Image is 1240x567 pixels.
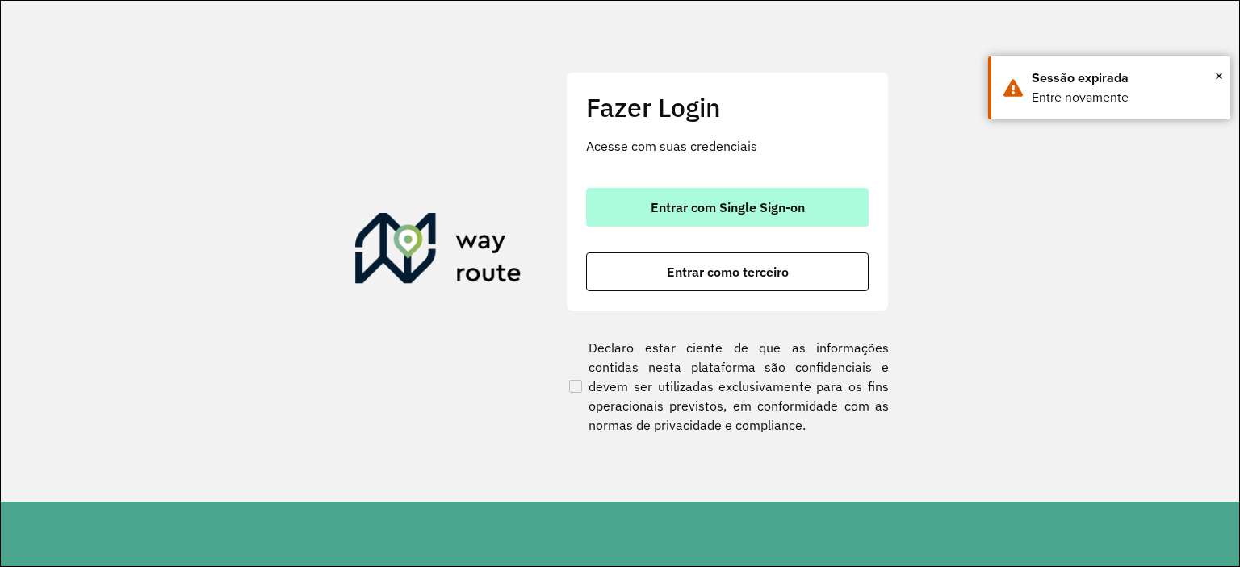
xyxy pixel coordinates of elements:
button: button [586,252,869,291]
button: Close [1215,64,1223,88]
p: Acesse com suas credenciais [586,136,869,156]
h2: Fazer Login [586,92,869,123]
span: Entrar como terceiro [667,265,789,278]
button: button [586,188,869,227]
span: Entrar com Single Sign-on [651,201,805,214]
div: Entre novamente [1032,88,1218,107]
div: Sessão expirada [1032,69,1218,88]
img: Roteirizador AmbevTech [355,213,522,290]
label: Declaro estar ciente de que as informações contidas nesta plataforma são confidenciais e devem se... [566,338,889,435]
span: × [1215,64,1223,88]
